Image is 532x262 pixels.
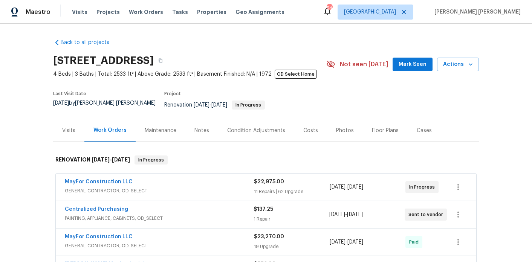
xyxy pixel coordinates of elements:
[437,58,479,72] button: Actions
[72,8,87,16] span: Visits
[330,184,345,190] span: [DATE]
[93,126,127,134] div: Work Orders
[96,8,120,16] span: Projects
[409,238,422,246] span: Paid
[336,127,354,134] div: Photos
[129,8,163,16] span: Work Orders
[443,60,473,69] span: Actions
[329,211,363,218] span: -
[232,103,264,107] span: In Progress
[254,188,330,195] div: 11 Repairs | 62 Upgrade
[254,207,273,212] span: $137.25
[145,127,176,134] div: Maintenance
[254,179,284,184] span: $22,975.00
[227,127,285,134] div: Condition Adjustments
[112,157,130,162] span: [DATE]
[327,5,332,12] div: 54
[53,101,164,115] div: by [PERSON_NAME] [PERSON_NAME]
[53,39,125,46] a: Back to all projects
[330,239,345,245] span: [DATE]
[92,157,110,162] span: [DATE]
[164,102,265,108] span: Renovation
[53,101,69,106] span: [DATE]
[340,61,388,68] span: Not seen [DATE]
[254,234,284,239] span: $23,270.00
[347,239,363,245] span: [DATE]
[399,60,427,69] span: Mark Seen
[65,187,254,195] span: GENERAL_CONTRACTOR, OD_SELECT
[65,215,254,222] span: PAINTING, APPLIANCE, CABINETS, OD_SELECT
[53,91,86,96] span: Last Visit Date
[431,8,521,16] span: [PERSON_NAME] [PERSON_NAME]
[135,156,167,164] span: In Progress
[65,234,133,239] a: MayFor Construction LLC
[194,102,227,108] span: -
[26,8,50,16] span: Maestro
[303,127,318,134] div: Costs
[172,9,188,15] span: Tasks
[330,183,363,191] span: -
[408,211,446,218] span: Sent to vendor
[330,238,363,246] span: -
[194,127,209,134] div: Notes
[53,57,154,64] h2: [STREET_ADDRESS]
[329,212,345,217] span: [DATE]
[65,207,128,212] a: Centralized Purchasing
[55,155,130,165] h6: RENOVATION
[197,8,226,16] span: Properties
[65,242,254,250] span: GENERAL_CONTRACTOR, OD_SELECT
[372,127,399,134] div: Floor Plans
[254,215,329,223] div: 1 Repair
[347,212,363,217] span: [DATE]
[53,148,479,172] div: RENOVATION [DATE]-[DATE]In Progress
[409,183,438,191] span: In Progress
[65,179,133,184] a: MayFor Construction LLC
[211,102,227,108] span: [DATE]
[92,157,130,162] span: -
[53,70,326,78] span: 4 Beds | 3 Baths | Total: 2533 ft² | Above Grade: 2533 ft² | Basement Finished: N/A | 1972
[164,91,181,96] span: Project
[62,127,75,134] div: Visits
[275,70,317,79] span: OD Select Home
[235,8,284,16] span: Geo Assignments
[417,127,432,134] div: Cases
[254,243,330,250] div: 19 Upgrade
[393,58,433,72] button: Mark Seen
[194,102,209,108] span: [DATE]
[344,8,396,16] span: [GEOGRAPHIC_DATA]
[347,184,363,190] span: [DATE]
